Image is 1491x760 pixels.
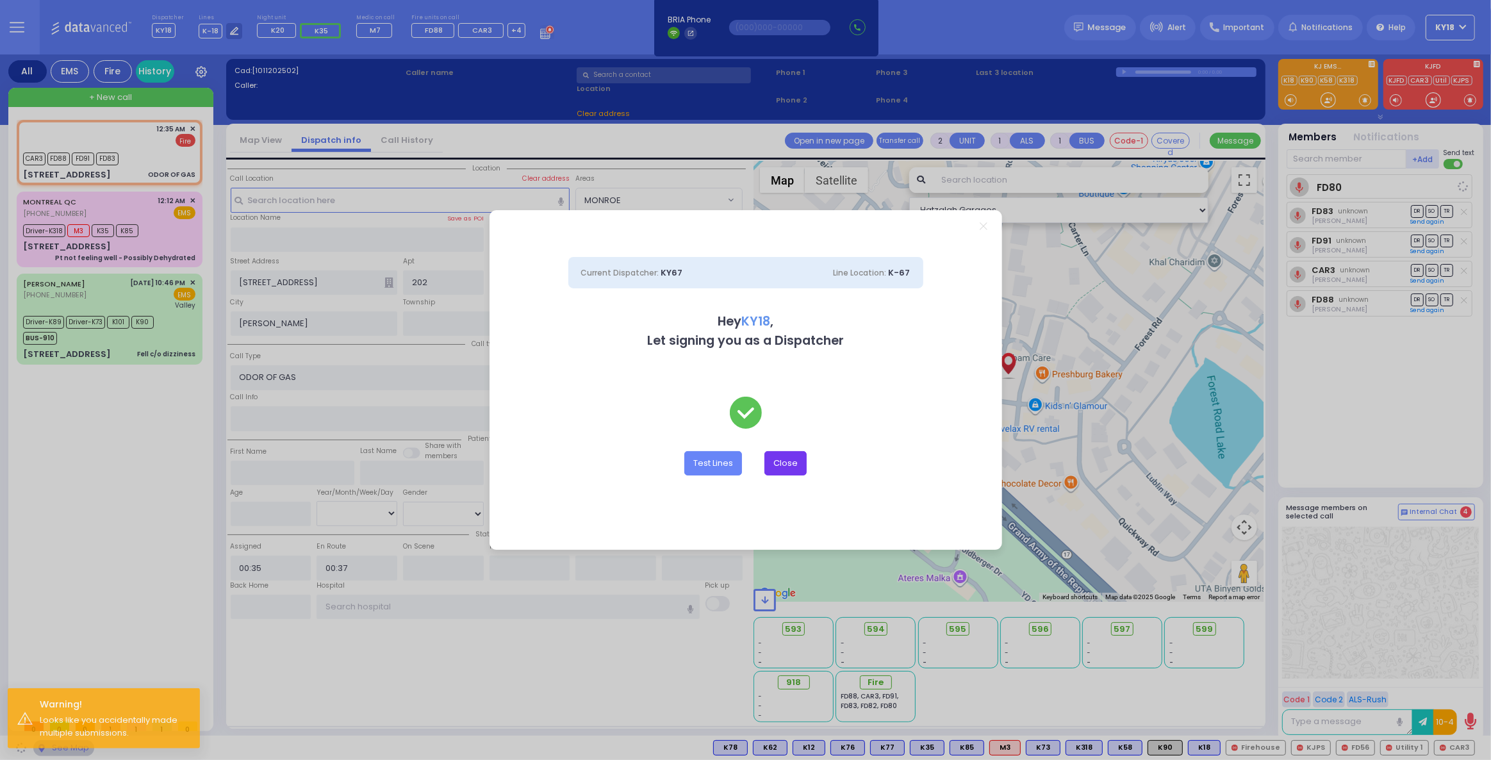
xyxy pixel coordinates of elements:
[661,267,683,279] span: KY67
[730,397,762,429] img: check-green.svg
[684,451,742,475] button: Test Lines
[980,222,987,229] a: Close
[764,451,807,475] button: Close
[40,714,190,739] div: Looks like you accidentally made multiple submissions.
[889,267,910,279] span: K-67
[581,267,659,278] span: Current Dispatcher:
[718,313,773,330] b: Hey ,
[40,698,190,711] div: Warning!
[741,313,770,330] span: KY18
[834,267,887,278] span: Line Location:
[647,332,844,349] b: Let signing you as a Dispatcher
